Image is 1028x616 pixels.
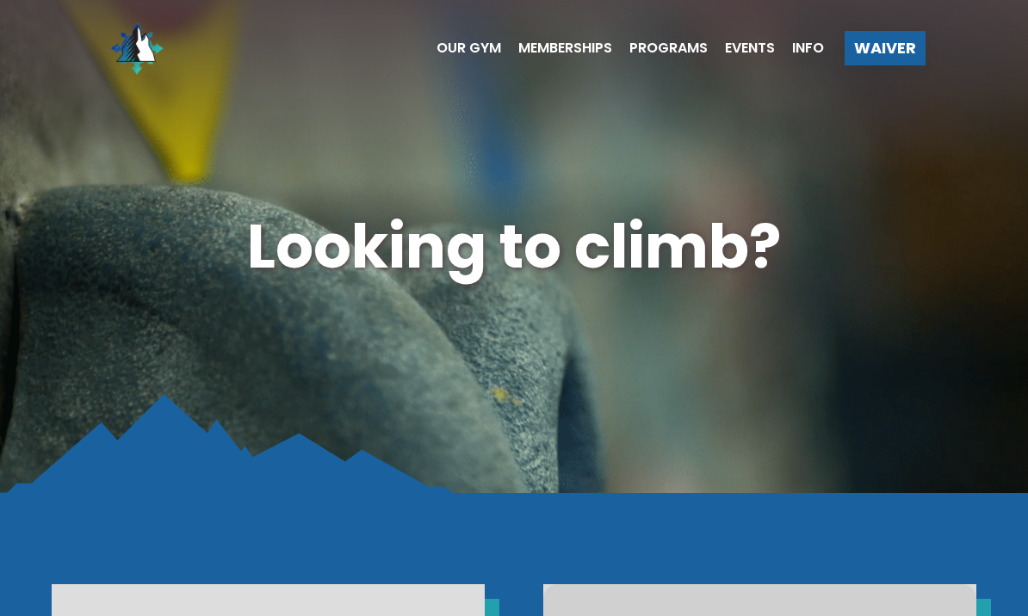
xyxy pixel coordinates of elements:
[725,41,775,55] span: Events
[792,41,824,55] span: Info
[708,41,775,55] a: Events
[437,41,501,55] span: Our Gym
[102,14,171,83] img: North Wall Logo
[845,31,926,65] a: Waiver
[501,41,612,55] a: Memberships
[419,41,501,55] a: Our Gym
[775,41,824,55] a: Info
[612,41,708,55] a: Programs
[854,40,916,56] span: Waiver
[518,41,612,55] span: Memberships
[629,41,708,55] span: Programs
[52,205,977,289] h1: Looking to climb?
